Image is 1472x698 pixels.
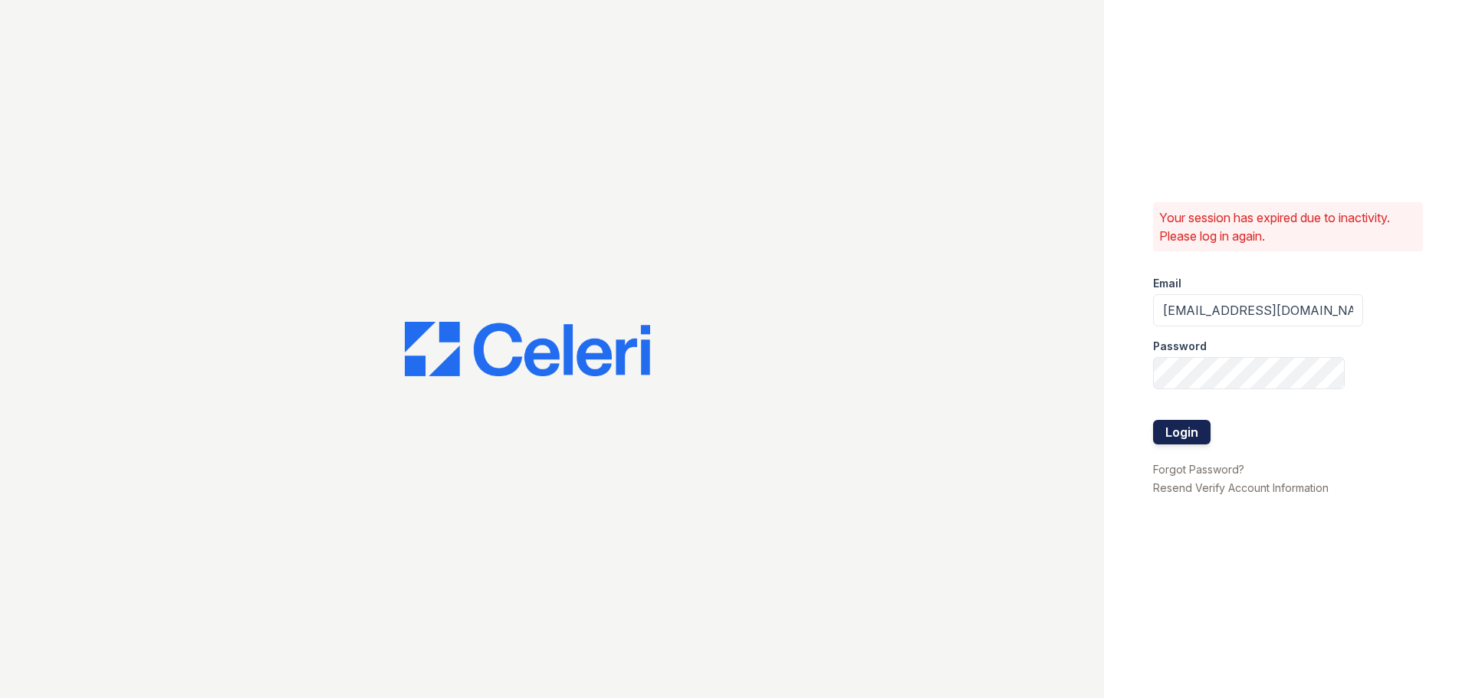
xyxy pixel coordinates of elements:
[1153,481,1329,494] a: Resend Verify Account Information
[1153,420,1211,444] button: Login
[1153,339,1207,354] label: Password
[1153,276,1181,291] label: Email
[405,322,650,377] img: CE_Logo_Blue-a8612792a0a2168367f1c8372b55b34899dd931a85d93a1a3d3e32e68fde9ad4.png
[1153,463,1244,476] a: Forgot Password?
[1159,208,1417,245] p: Your session has expired due to inactivity. Please log in again.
